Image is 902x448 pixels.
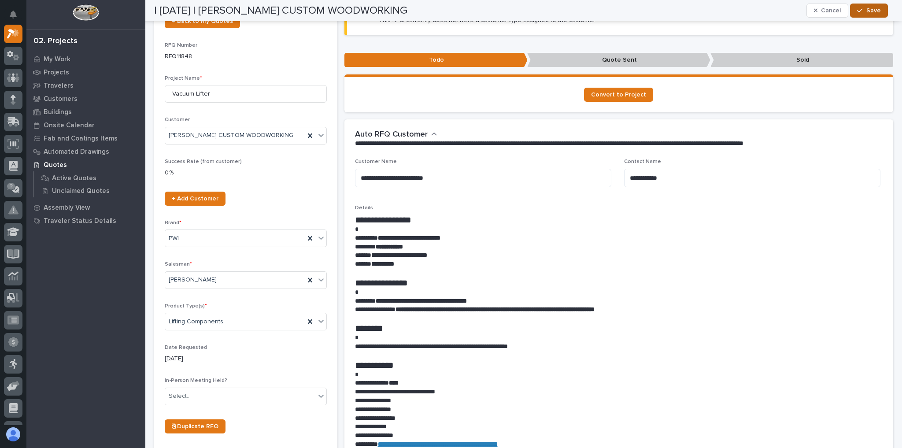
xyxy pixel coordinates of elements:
span: In-Person Meeting Held? [165,378,227,383]
p: My Work [44,56,70,63]
button: Cancel [806,4,849,18]
p: Quote Sent [527,53,710,67]
p: Todo [344,53,528,67]
a: Unclaimed Quotes [34,185,145,197]
a: Fab and Coatings Items [26,132,145,145]
a: Onsite Calendar [26,118,145,132]
span: Convert to Project [591,92,646,98]
span: [PERSON_NAME] CUSTOM WOODWORKING [169,131,293,140]
span: Salesman [165,262,192,267]
span: Customer [165,117,190,122]
span: [PERSON_NAME] [169,275,217,285]
a: Buildings [26,105,145,118]
p: Active Quotes [52,174,96,182]
p: Projects [44,69,69,77]
a: Assembly View [26,201,145,214]
p: [DATE] [165,354,327,363]
a: Automated Drawings [26,145,145,158]
a: Traveler Status Details [26,214,145,227]
span: Contact Name [624,159,661,164]
span: Product Type(s) [165,304,207,309]
a: Customers [26,92,145,105]
button: users-avatar [4,425,22,444]
p: Fab and Coatings Items [44,135,118,143]
span: Date Requested [165,345,207,350]
a: Projects [26,66,145,79]
p: RFQ11848 [165,52,327,61]
button: Auto RFQ Customer [355,130,437,140]
p: 0 % [165,168,327,178]
span: Lifting Components [169,317,223,326]
a: My Work [26,52,145,66]
a: Quotes [26,158,145,171]
span: PWI [169,234,179,243]
a: ⎘ Duplicate RFQ [165,419,225,433]
a: Travelers [26,79,145,92]
img: Workspace Logo [73,4,99,21]
span: Customer Name [355,159,397,164]
div: Notifications [11,11,22,25]
a: Convert to Project [584,88,653,102]
button: Save [850,4,887,18]
span: Brand [165,220,181,226]
button: Notifications [4,5,22,24]
p: Onsite Calendar [44,122,95,130]
p: Customers [44,95,78,103]
a: + Add Customer [165,192,225,206]
p: Traveler Status Details [44,217,116,225]
span: Cancel [821,7,841,15]
span: RFQ Number [165,43,197,48]
span: ⎘ Duplicate RFQ [172,423,218,429]
span: Success Rate (from customer) [165,159,242,164]
span: Details [355,205,373,211]
p: Unclaimed Quotes [52,187,110,195]
div: 02. Projects [33,37,78,46]
p: Quotes [44,161,67,169]
h2: | [DATE] | [PERSON_NAME] CUSTOM WOODWORKING [154,4,407,17]
h2: Auto RFQ Customer [355,130,428,140]
span: Save [866,7,881,15]
p: Sold [710,53,894,67]
p: Automated Drawings [44,148,109,156]
p: Travelers [44,82,74,90]
div: Select... [169,392,191,401]
p: Assembly View [44,204,90,212]
a: Active Quotes [34,172,145,184]
p: Buildings [44,108,72,116]
span: Project Name [165,76,202,81]
span: + Add Customer [172,196,218,202]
